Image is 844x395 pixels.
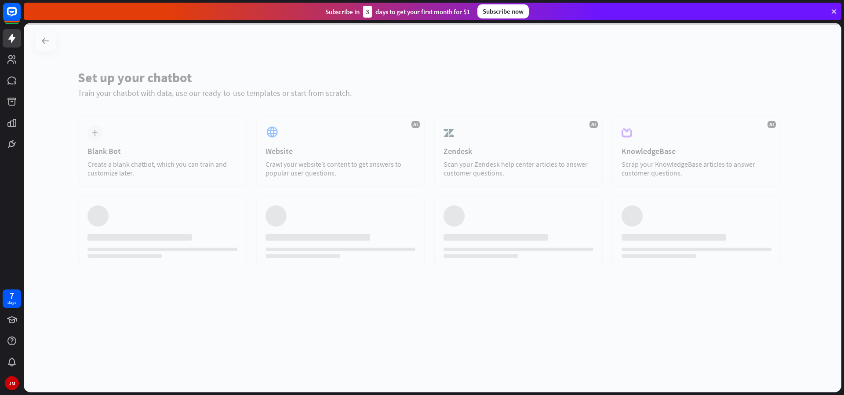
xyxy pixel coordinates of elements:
[5,376,19,390] div: JM
[7,300,16,306] div: days
[10,292,14,300] div: 7
[363,6,372,18] div: 3
[325,6,470,18] div: Subscribe in days to get your first month for $1
[3,289,21,308] a: 7 days
[477,4,529,18] div: Subscribe now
